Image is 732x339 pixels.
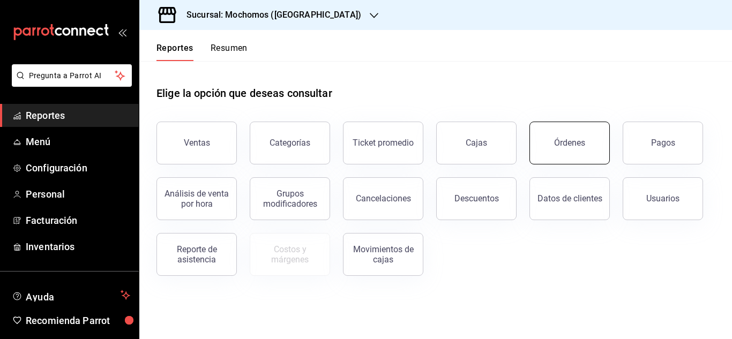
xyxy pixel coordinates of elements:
div: navigation tabs [156,43,248,61]
button: Ticket promedio [343,122,423,164]
div: Análisis de venta por hora [163,189,230,209]
span: Menú [26,134,130,149]
div: Órdenes [554,138,585,148]
span: Recomienda Parrot [26,313,130,328]
button: Categorías [250,122,330,164]
button: Pagos [623,122,703,164]
div: Costos y márgenes [257,244,323,265]
div: Ticket promedio [353,138,414,148]
span: Ayuda [26,289,116,302]
button: Descuentos [436,177,517,220]
button: Ventas [156,122,237,164]
span: Inventarios [26,239,130,254]
button: Datos de clientes [529,177,610,220]
button: Análisis de venta por hora [156,177,237,220]
div: Datos de clientes [537,193,602,204]
a: Pregunta a Parrot AI [8,78,132,89]
button: open_drawer_menu [118,28,126,36]
button: Cancelaciones [343,177,423,220]
button: Resumen [211,43,248,61]
div: Movimientos de cajas [350,244,416,265]
div: Grupos modificadores [257,189,323,209]
button: Pregunta a Parrot AI [12,64,132,87]
a: Cajas [436,122,517,164]
h1: Elige la opción que deseas consultar [156,85,332,101]
div: Categorías [270,138,310,148]
span: Personal [26,187,130,201]
button: Órdenes [529,122,610,164]
button: Grupos modificadores [250,177,330,220]
div: Descuentos [454,193,499,204]
div: Ventas [184,138,210,148]
button: Usuarios [623,177,703,220]
button: Reportes [156,43,193,61]
span: Pregunta a Parrot AI [29,70,115,81]
h3: Sucursal: Mochomos ([GEOGRAPHIC_DATA]) [178,9,361,21]
button: Reporte de asistencia [156,233,237,276]
div: Cajas [466,137,488,149]
div: Cancelaciones [356,193,411,204]
span: Facturación [26,213,130,228]
span: Configuración [26,161,130,175]
div: Usuarios [646,193,679,204]
div: Reporte de asistencia [163,244,230,265]
button: Contrata inventarios para ver este reporte [250,233,330,276]
button: Movimientos de cajas [343,233,423,276]
div: Pagos [651,138,675,148]
span: Reportes [26,108,130,123]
